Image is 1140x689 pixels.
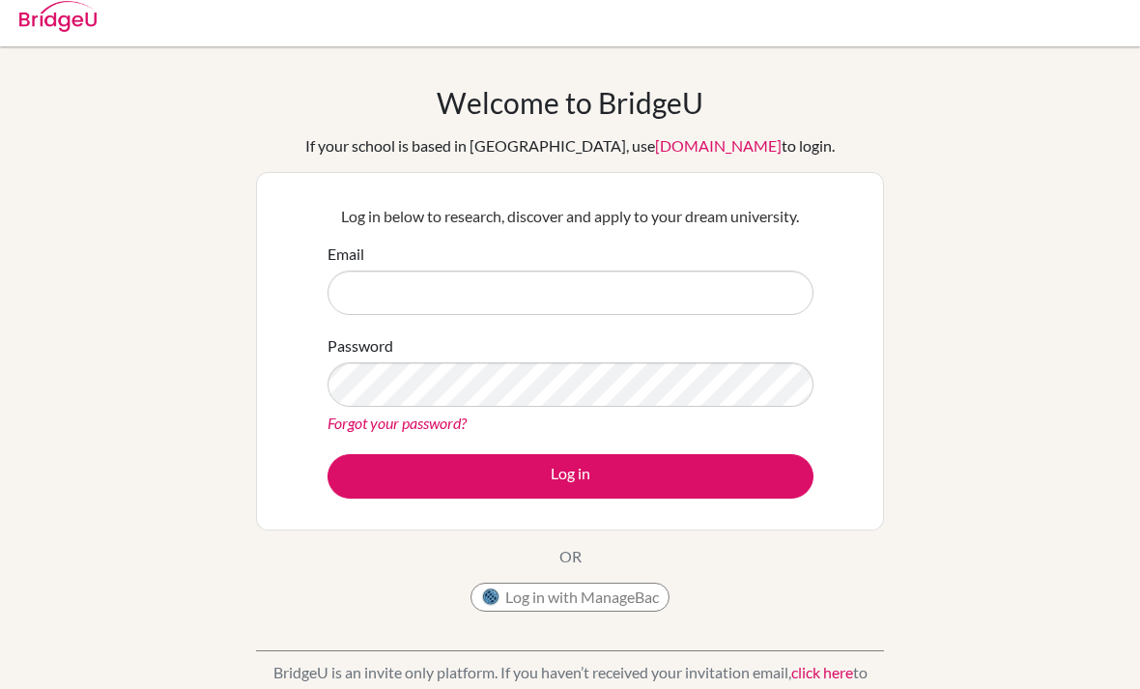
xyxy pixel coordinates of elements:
div: If your school is based in [GEOGRAPHIC_DATA], use to login. [305,134,835,158]
button: Log in with ManageBac [470,583,670,612]
img: Bridge-U [19,1,97,32]
label: Password [328,334,393,358]
label: Email [328,243,364,266]
a: [DOMAIN_NAME] [655,136,782,155]
a: click here [791,663,853,681]
p: OR [559,545,582,568]
p: Log in below to research, discover and apply to your dream university. [328,205,813,228]
h1: Welcome to BridgeU [437,85,703,120]
a: Forgot your password? [328,414,467,432]
button: Log in [328,454,813,499]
